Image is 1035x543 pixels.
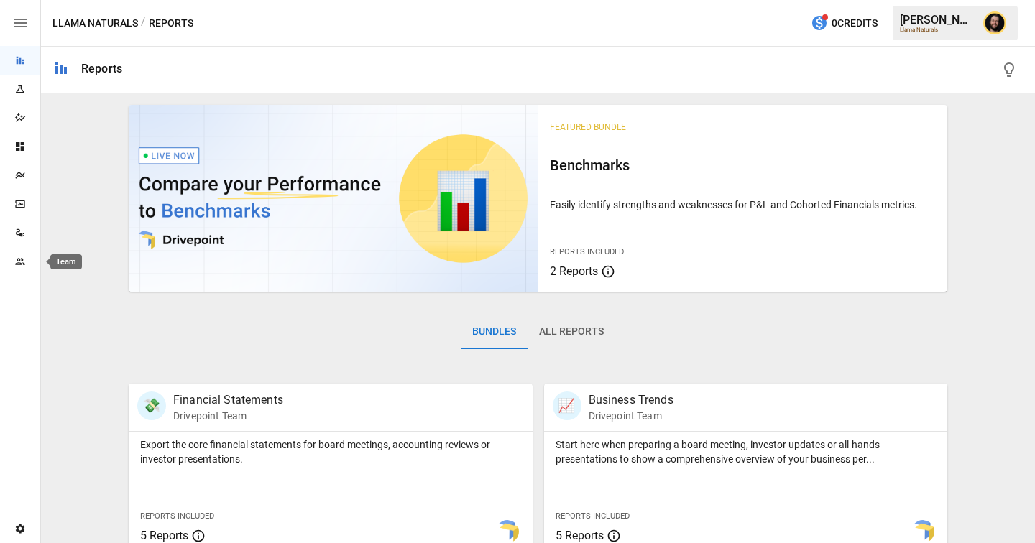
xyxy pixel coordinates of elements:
div: Llama Naturals [900,27,975,33]
span: 5 Reports [556,529,604,542]
div: Team [50,254,82,269]
p: Financial Statements [173,391,283,409]
p: Drivepoint Team [589,409,673,423]
p: Export the core financial statements for board meetings, accounting reviews or investor presentat... [140,437,521,466]
button: Bundles [461,315,528,349]
img: smart model [911,520,934,543]
img: video thumbnail [129,105,538,292]
button: Ciaran Nugent [975,3,1015,43]
span: Featured Bundle [550,122,626,132]
h6: Benchmarks [550,154,937,177]
span: Reports Included [556,511,630,521]
img: smart model [496,520,519,543]
div: 📈 [553,391,581,420]
button: All Reports [528,315,615,349]
span: 5 Reports [140,529,188,542]
button: 0Credits [805,10,883,37]
span: Reports Included [550,247,624,256]
p: Start here when preparing a board meeting, investor updates or all-hands presentations to show a ... [556,437,937,466]
p: Business Trends [589,391,673,409]
p: Easily identify strengths and weaknesses for P&L and Cohorted Financials metrics. [550,198,937,212]
div: / [141,14,146,32]
span: 0 Credits [832,14,878,32]
div: 💸 [137,391,166,420]
button: Llama Naturals [52,14,138,32]
div: Reports [81,62,122,75]
p: Drivepoint Team [173,409,283,423]
span: 2 Reports [550,264,598,278]
div: [PERSON_NAME] [900,13,975,27]
img: Ciaran Nugent [983,11,1006,34]
span: Reports Included [140,511,214,521]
